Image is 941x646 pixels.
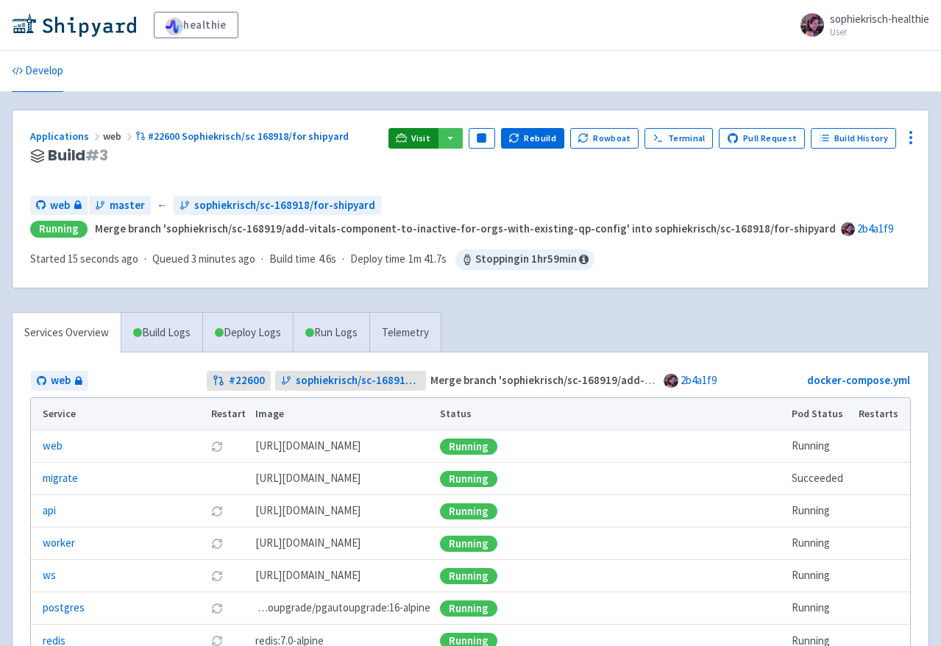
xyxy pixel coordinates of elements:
[408,251,447,268] span: 1m 41.7s
[194,197,375,214] span: sophiekrisch/sc-168918/for-shipyard
[207,371,271,391] a: #22600
[787,463,854,495] td: Succeeded
[13,313,121,353] a: Services Overview
[436,398,787,430] th: Status
[207,398,251,430] th: Restart
[455,249,594,270] span: Stopping in 1 hr 59 min
[12,13,136,37] img: Shipyard logo
[211,505,223,517] button: Restart pod
[440,568,497,584] div: Running
[229,372,265,389] strong: # 22600
[787,528,854,560] td: Running
[202,313,293,353] a: Deploy Logs
[30,196,88,216] a: web
[411,132,430,144] span: Visit
[43,600,85,617] a: postgres
[174,196,381,216] a: sophiekrisch/sc-168918/for-shipyard
[30,129,103,143] a: Applications
[255,567,361,584] span: [DOMAIN_NAME][URL]
[43,535,75,552] a: worker
[857,221,893,235] a: 2b4a1f9
[31,398,207,430] th: Service
[191,252,255,266] time: 3 minutes ago
[787,592,854,625] td: Running
[211,441,223,452] button: Restart pod
[350,251,405,268] span: Deploy time
[319,251,336,268] span: 4.6s
[152,252,255,266] span: Queued
[211,603,223,614] button: Restart pod
[440,439,497,455] div: Running
[255,535,361,552] span: [DOMAIN_NAME][URL]
[154,12,238,38] a: healthie
[275,371,425,391] a: sophiekrisch/sc-168918/for-shipyard
[787,495,854,528] td: Running
[30,221,88,238] div: Running
[30,249,594,270] div: · · ·
[121,313,202,353] a: Build Logs
[369,313,441,353] a: Telemetry
[43,470,78,487] a: migrate
[830,12,929,26] span: sophiekrisch-healthie
[43,503,56,519] a: api
[255,503,361,519] span: [DOMAIN_NAME][URL]
[12,51,63,92] a: Develop
[103,129,135,143] span: web
[440,503,497,519] div: Running
[681,373,717,387] a: 2b4a1f9
[48,147,108,164] span: Build
[30,252,138,266] span: Started
[792,13,929,37] a: sophiekrisch-healthie User
[854,398,910,430] th: Restarts
[787,398,854,430] th: Pod Status
[50,197,70,214] span: web
[440,600,497,617] div: Running
[440,471,497,487] div: Running
[570,128,639,149] button: Rowboat
[501,128,564,149] button: Rebuild
[296,372,419,389] span: sophiekrisch/sc-168918/for-shipyard
[830,27,929,37] small: User
[157,197,168,214] span: ←
[811,128,896,149] a: Build History
[255,600,430,617] span: pgautoupgrade/pgautoupgrade:16-alpine
[211,570,223,582] button: Restart pod
[95,221,836,235] strong: Merge branch 'sophiekrisch/sc-168919/add-vitals-component-to-inactive-for-orgs-with-existing-qp-c...
[269,251,316,268] span: Build time
[293,313,369,353] a: Run Logs
[255,438,361,455] span: [DOMAIN_NAME][URL]
[255,470,361,487] span: [DOMAIN_NAME][URL]
[110,197,145,214] span: master
[31,371,88,391] a: web
[43,438,63,455] a: web
[645,128,713,149] a: Terminal
[719,128,805,149] a: Pull Request
[89,196,151,216] a: master
[135,129,351,143] a: #22600 Sophiekrisch/sc 168918/for shipyard
[43,567,56,584] a: ws
[68,252,138,266] time: 15 seconds ago
[85,145,108,166] span: # 3
[440,536,497,552] div: Running
[51,372,71,389] span: web
[251,398,436,430] th: Image
[469,128,495,149] button: Pause
[211,538,223,550] button: Restart pod
[388,128,438,149] a: Visit
[787,560,854,592] td: Running
[787,430,854,463] td: Running
[807,373,910,387] a: docker-compose.yml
